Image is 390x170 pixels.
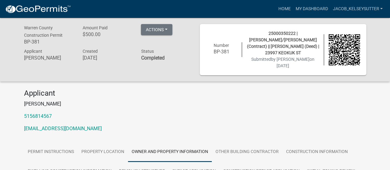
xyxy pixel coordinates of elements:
[24,126,102,131] a: [EMAIL_ADDRESS][DOMAIN_NAME]
[82,55,132,61] h6: [DATE]
[212,142,282,162] a: Other Building Contractor
[251,57,314,68] span: Submitted on [DATE]
[206,49,237,55] h6: BP-381
[24,142,78,162] a: Permit Instructions
[24,89,366,98] h4: Applicant
[78,142,128,162] a: Property Location
[82,49,97,54] span: Created
[24,113,52,119] a: 5156814567
[141,24,172,35] button: Actions
[24,55,73,61] h6: [PERSON_NAME]
[24,49,42,54] span: Applicant
[276,3,293,15] a: Home
[141,49,154,54] span: Status
[24,25,63,38] span: Warren County Construction Permit
[247,31,319,55] span: 25000350222 | [PERSON_NAME]/[PERSON_NAME] (Contract) || [PERSON_NAME] (Deed) | 23997 KEOKUK ST
[24,100,366,108] p: [PERSON_NAME]
[330,3,385,15] a: jacob_kelseysutter
[329,34,360,66] img: QR code
[24,39,73,45] h6: BP-381
[271,57,310,62] span: by [PERSON_NAME]
[282,142,351,162] a: Construction Information
[214,43,229,48] span: Number
[141,55,164,61] strong: Completed
[82,25,107,30] span: Amount Paid
[293,3,330,15] a: My Dashboard
[82,31,132,37] h6: $500.00
[128,142,212,162] a: Owner and Property Information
